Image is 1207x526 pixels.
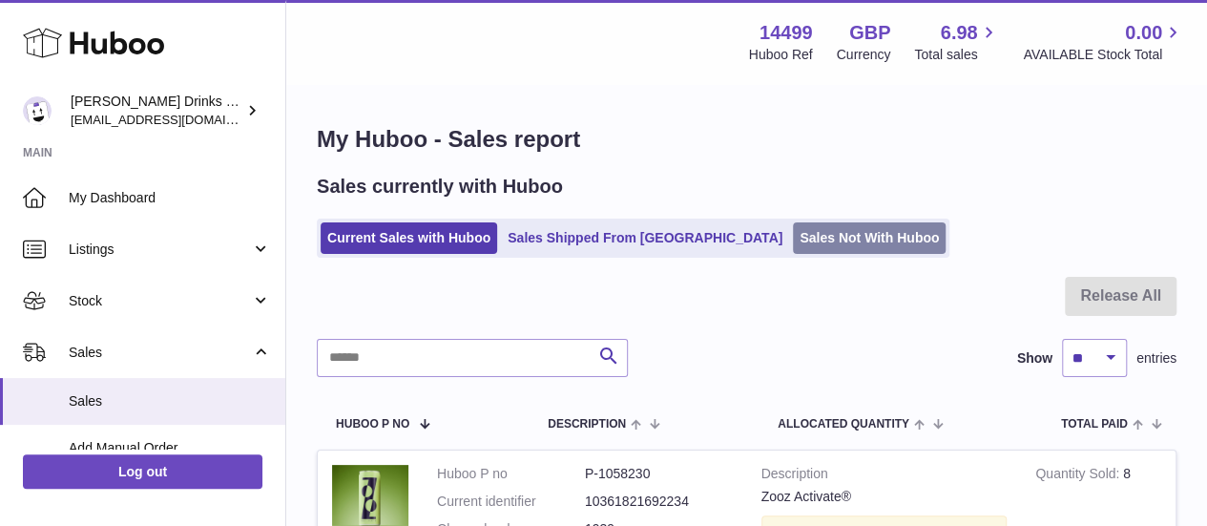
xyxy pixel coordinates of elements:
span: Add Manual Order [69,439,271,457]
span: Description [548,418,626,431]
span: Sales [69,344,251,362]
strong: Description [761,465,1008,488]
div: Huboo Ref [749,46,813,64]
span: Huboo P no [336,418,409,431]
label: Show [1017,349,1052,368]
span: Stock [69,292,251,310]
span: ALLOCATED Quantity [778,418,909,431]
a: Log out [23,454,262,489]
span: AVAILABLE Stock Total [1023,46,1184,64]
h1: My Huboo - Sales report [317,124,1176,155]
span: entries [1136,349,1176,368]
span: My Dashboard [69,189,271,207]
a: 0.00 AVAILABLE Stock Total [1023,20,1184,64]
dd: P-1058230 [585,465,733,483]
span: 0.00 [1125,20,1162,46]
a: Current Sales with Huboo [321,222,497,254]
dt: Huboo P no [437,465,585,483]
div: [PERSON_NAME] Drinks LTD (t/a Zooz) [71,93,242,129]
dt: Current identifier [437,493,585,511]
strong: Quantity Sold [1035,466,1123,486]
span: Total sales [914,46,999,64]
strong: GBP [849,20,890,46]
span: Total paid [1061,418,1128,431]
span: [EMAIL_ADDRESS][DOMAIN_NAME] [71,112,281,127]
span: Sales [69,392,271,410]
img: internalAdmin-14499@internal.huboo.com [23,96,52,125]
span: Listings [69,241,251,259]
a: Sales Shipped From [GEOGRAPHIC_DATA] [501,222,789,254]
strong: 14499 [760,20,813,46]
a: 6.98 Total sales [914,20,999,64]
div: Zooz Activate® [761,488,1008,506]
span: 6.98 [941,20,978,46]
a: Sales Not With Huboo [793,222,946,254]
div: Currency [837,46,891,64]
h2: Sales currently with Huboo [317,174,563,200]
dd: 10361821692234 [585,493,733,511]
